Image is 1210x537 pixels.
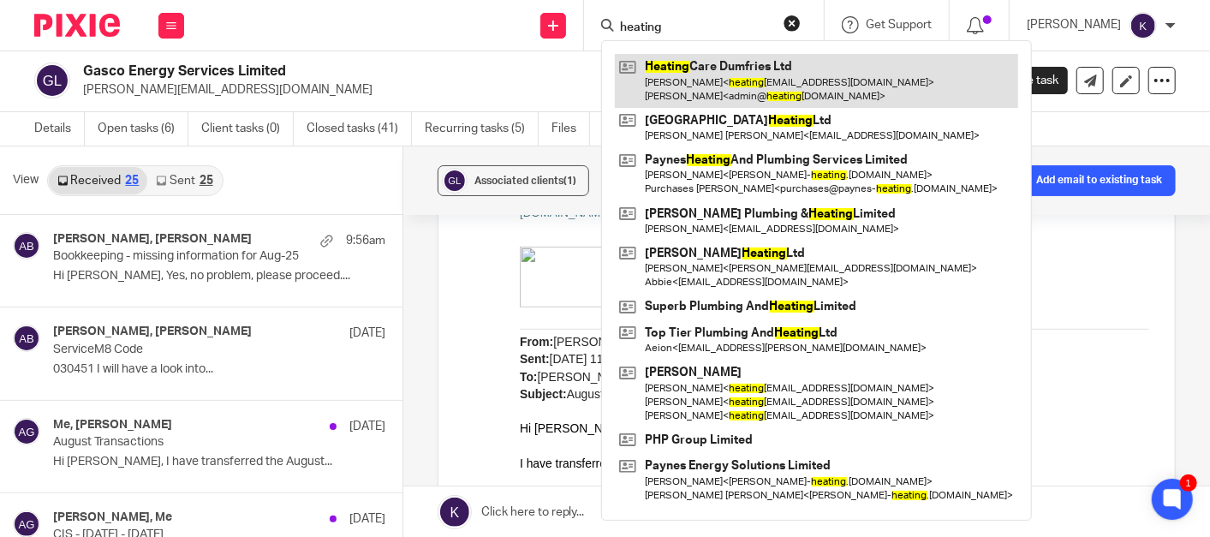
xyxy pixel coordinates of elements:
[425,112,539,146] a: Recurring tasks (5)
[98,112,188,146] a: Open tasks (6)
[13,418,40,445] img: svg%3E
[551,112,590,146] a: Files
[349,325,385,342] p: [DATE]
[83,63,771,81] h2: Gasco Energy Services Limited
[125,175,139,187] div: 25
[866,19,932,31] span: Get Support
[53,455,385,469] p: Hi [PERSON_NAME], I have transferred the August...
[13,171,39,189] span: View
[34,112,85,146] a: Details
[1180,474,1197,492] div: 1
[147,167,221,194] a: Sent25
[618,21,772,36] input: Search
[349,510,385,528] p: [DATE]
[53,510,172,525] h4: [PERSON_NAME], Me
[34,14,120,37] img: Pixie
[53,362,385,377] p: 030451 I will have a look into...
[53,343,319,357] p: ServiceM8 Code
[53,325,252,339] h4: [PERSON_NAME], [PERSON_NAME]
[13,325,40,352] img: svg%3E
[200,175,213,187] div: 25
[34,63,70,98] img: svg%3E
[563,176,576,186] span: (1)
[49,167,147,194] a: Received25
[83,81,943,98] p: [PERSON_NAME][EMAIL_ADDRESS][DOMAIN_NAME]
[474,176,576,186] span: Associated clients
[438,165,589,196] button: Associated clients(1)
[1005,165,1176,196] button: Add email to existing task
[13,232,40,260] img: svg%3E
[146,170,281,237] img: emails
[346,232,385,249] p: 9:56am
[201,112,294,146] a: Client tasks (0)
[53,249,319,264] p: Bookkeeping - missing information for Aug-25
[53,269,385,283] p: Hi [PERSON_NAME], Yes, no problem, please proceed....
[784,15,801,32] button: Clear
[1130,12,1157,39] img: svg%3E
[53,418,172,433] h4: Me, [PERSON_NAME]
[53,435,319,450] p: August Transactions
[307,112,412,146] a: Closed tasks (41)
[442,168,468,194] img: svg%3E
[60,19,75,33] span: 😊
[1027,16,1121,33] p: [PERSON_NAME]
[349,418,385,435] p: [DATE]
[53,232,252,247] h4: [PERSON_NAME], [PERSON_NAME]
